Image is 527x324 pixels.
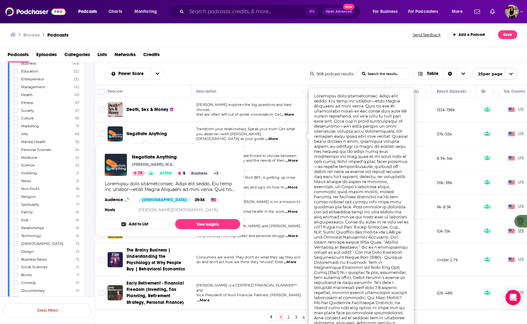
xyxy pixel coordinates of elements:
span: Family [21,210,33,214]
span: 322 [74,69,79,73]
div: Categories [313,88,333,95]
span: News [21,179,31,183]
span: The Brainy Business | Understanding the Psychology of Why People Buy | Behavioral Economics [127,247,185,272]
span: Mental Health [21,140,45,144]
button: open menu [368,7,406,17]
span: Credits [143,49,160,62]
span: Kids [21,218,28,222]
span: US [508,155,524,161]
span: Beauty [21,296,33,301]
a: 4 [300,313,307,321]
span: US [508,179,524,186]
a: Networks [115,49,136,62]
a: Early Retirement - Financial Freedom (Investing, Tax Planning, Retirement Strategy, Personal Fina... [127,280,189,305]
h2: Choose View [412,68,470,80]
span: ...More [197,298,210,303]
span: ...More [285,158,298,163]
span: ⌘ K [306,8,318,16]
span: 142 [74,85,79,89]
a: Categories [64,49,90,62]
span: Transform your relationships. Speak your truth. Get what [196,127,295,131]
div: Has Guests [481,88,490,95]
span: Religion [21,194,36,199]
span: Early Retirement - Financial Freedom (Investing, Tax Planning, Retirement Strategy, Personal Fina... [127,281,184,305]
a: Podcasts [47,32,68,38]
div: Reach (Monthly) [389,88,419,95]
span: Vice President of Root Financial Partners. [PERSON_NAME] [196,293,301,297]
span: Personal Journals [21,148,51,152]
a: Charts [104,7,126,17]
button: Column Actions [489,88,497,95]
span: 34 [75,148,79,152]
span: 9 [77,296,79,301]
div: Podcast [108,88,122,95]
span: US [508,228,524,234]
a: Episodes [36,49,57,62]
span: 232 [74,77,79,81]
span: US [508,107,524,113]
span: New [343,4,354,10]
div: Reach (Episode) [437,88,466,95]
div: Power Score [367,88,376,95]
span: Education [21,69,38,73]
p: 8.9k-14k [437,156,453,161]
span: that are often left out of polite conversation. Get [196,112,281,117]
a: Negotiate Anything [132,154,221,160]
a: Death, Sex & Money [127,107,174,113]
span: Books [21,273,32,277]
span: [DEMOGRAPHIC_DATA] [21,241,63,246]
a: Podcasts [8,49,29,62]
span: Charts [109,7,122,16]
span: 97 [75,108,79,113]
span: Comedy [21,281,36,285]
span: US [508,131,524,137]
span: 21 [76,171,79,175]
span: 17 [76,194,79,199]
span: Negotiate Anything [127,131,167,136]
span: ...More [284,260,296,265]
a: The Brainy Business | Understanding the Psychology of Why People Buy | Behavioral Economics [108,252,123,267]
div: Sort Direction [443,68,457,79]
button: open menu [447,7,471,17]
a: Negotiate Anything [105,154,127,176]
span: 16 [76,210,79,214]
a: Business [189,171,210,176]
div: Open Intercom Messenger [506,290,521,305]
span: 16 [76,226,79,230]
img: User Profile [505,5,519,19]
span: 12 [76,257,79,262]
span: [PERSON_NAME], aka Your Rich BFF, is getting up close and [196,175,295,185]
a: Show notifications dropdown [488,6,497,17]
a: Negotiate Anything [108,126,123,142]
span: Culture [21,116,34,120]
span: Toggle select row [99,290,104,296]
span: More [452,7,463,16]
span: Social Sciences [21,265,47,269]
span: Arts [21,132,28,136]
span: Investing [21,171,37,175]
a: The Brainy Business | Understanding the Psychology of Why People Buy | Behavioral Economics [127,247,189,272]
button: Column Actions [423,88,430,95]
span: 16 [76,218,79,222]
a: Lists [98,49,107,62]
span: 78 [138,170,142,176]
img: Early Retirement - Financial Freedom (Investing, Tax Planning, Retirement Strategy, Personal Fina... [108,285,123,300]
div: Top Country [504,88,525,95]
button: open menu [404,7,447,17]
span: Death, Sex & Money [127,107,168,112]
span: Host [PERSON_NAME] [PERSON_NAME] is on a mission to reframe how we [196,200,300,209]
span: Design [21,249,33,254]
span: Business News [21,257,47,262]
a: +3 [211,171,221,176]
span: 12 [76,265,79,269]
span: Entrepreneur [21,77,44,81]
span: 18 [76,187,79,191]
button: open menu [105,72,151,76]
img: Podchaser - Follow, Share and Rate Podcasts [5,6,66,18]
button: 5 [176,171,187,176]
